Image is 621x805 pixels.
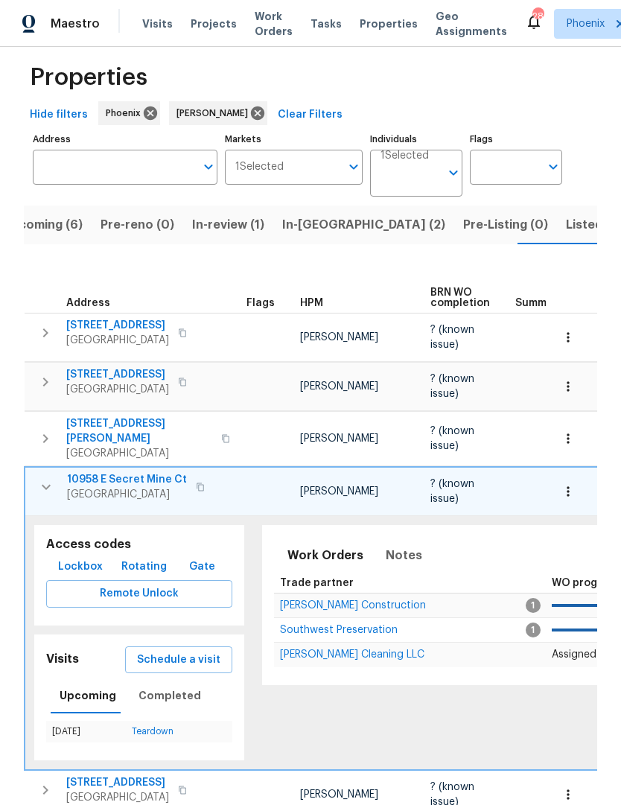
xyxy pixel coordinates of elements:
[552,578,620,588] span: WO progress
[280,649,424,660] span: [PERSON_NAME] Cleaning LLC
[360,16,418,31] span: Properties
[67,472,187,487] span: 10958 E Secret Mine Ct
[430,374,474,399] span: ? (known issue)
[66,416,212,446] span: [STREET_ADDRESS][PERSON_NAME]
[198,156,219,177] button: Open
[33,135,217,144] label: Address
[191,16,237,31] span: Projects
[125,646,232,674] button: Schedule a visit
[300,381,378,392] span: [PERSON_NAME]
[46,580,232,608] button: Remote Unlock
[132,727,173,736] a: Teardown
[370,135,462,144] label: Individuals
[58,558,103,576] span: Lockbox
[192,214,264,235] span: In-review (1)
[280,578,354,588] span: Trade partner
[66,446,212,461] span: [GEOGRAPHIC_DATA]
[380,150,429,162] span: 1 Selected
[386,545,422,566] span: Notes
[436,9,507,39] span: Geo Assignments
[280,625,398,635] span: Southwest Preservation
[138,687,201,705] span: Completed
[66,318,169,333] span: [STREET_ADDRESS]
[52,553,109,581] button: Lockbox
[66,775,169,790] span: [STREET_ADDRESS]
[66,367,169,382] span: [STREET_ADDRESS]
[66,382,169,397] span: [GEOGRAPHIC_DATA]
[343,156,364,177] button: Open
[300,298,323,308] span: HPM
[300,789,378,800] span: [PERSON_NAME]
[430,325,474,350] span: ? (known issue)
[2,214,83,235] span: Upcoming (6)
[567,16,605,31] span: Phoenix
[51,16,100,31] span: Maestro
[30,70,147,85] span: Properties
[280,601,426,610] a: [PERSON_NAME] Construction
[526,598,541,613] span: 1
[115,553,173,581] button: Rotating
[142,16,173,31] span: Visits
[543,156,564,177] button: Open
[280,600,426,611] span: [PERSON_NAME] Construction
[280,650,424,659] a: [PERSON_NAME] Cleaning LLC
[532,9,543,24] div: 28
[300,332,378,343] span: [PERSON_NAME]
[66,790,169,805] span: [GEOGRAPHIC_DATA]
[24,101,94,129] button: Hide filters
[46,721,126,742] td: [DATE]
[66,333,169,348] span: [GEOGRAPHIC_DATA]
[176,106,254,121] span: [PERSON_NAME]
[470,135,562,144] label: Flags
[515,298,564,308] span: Summary
[310,19,342,29] span: Tasks
[66,298,110,308] span: Address
[463,214,548,235] span: Pre-Listing (0)
[526,623,541,637] span: 1
[101,214,174,235] span: Pre-reno (0)
[282,214,445,235] span: In-[GEOGRAPHIC_DATA] (2)
[46,652,79,667] h5: Visits
[300,486,378,497] span: [PERSON_NAME]
[179,553,226,581] button: Gate
[272,101,348,129] button: Clear Filters
[98,101,160,125] div: Phoenix
[246,298,275,308] span: Flags
[185,558,220,576] span: Gate
[430,479,474,504] span: ? (known issue)
[137,651,220,669] span: Schedule a visit
[60,687,116,705] span: Upcoming
[287,545,363,566] span: Work Orders
[30,106,88,124] span: Hide filters
[67,487,187,502] span: [GEOGRAPHIC_DATA]
[255,9,293,39] span: Work Orders
[443,162,464,183] button: Open
[225,135,363,144] label: Markets
[121,558,167,576] span: Rotating
[235,161,284,174] span: 1 Selected
[300,433,378,444] span: [PERSON_NAME]
[278,106,343,124] span: Clear Filters
[430,287,490,308] span: BRN WO completion
[430,426,474,451] span: ? (known issue)
[46,537,232,553] h5: Access codes
[58,585,220,603] span: Remote Unlock
[169,101,267,125] div: [PERSON_NAME]
[280,626,398,634] a: Southwest Preservation
[106,106,147,121] span: Phoenix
